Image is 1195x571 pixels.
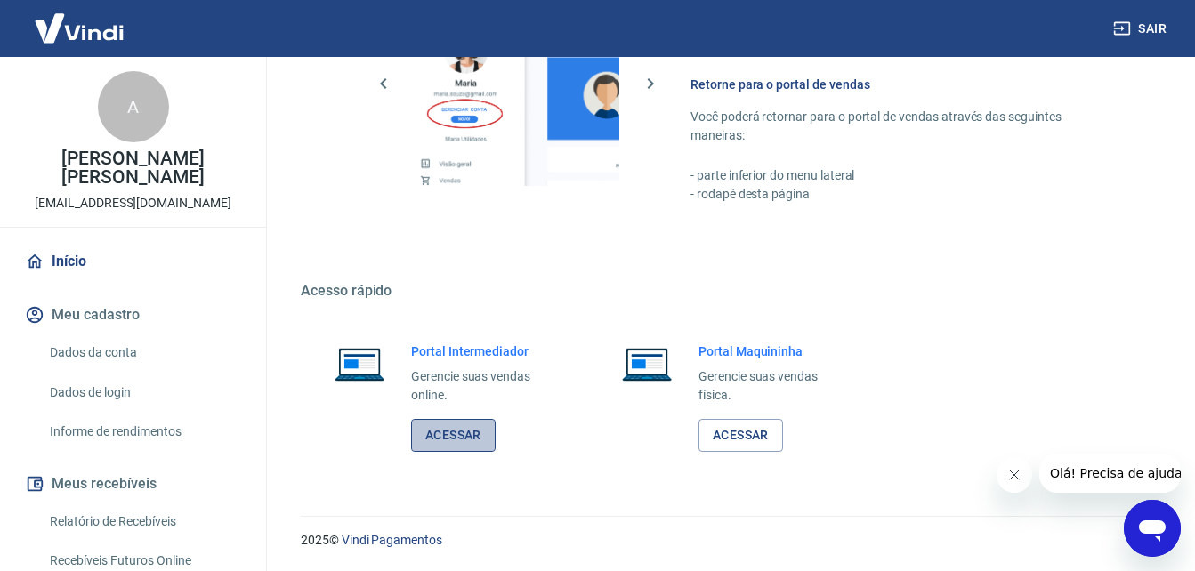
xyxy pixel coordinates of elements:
a: Dados da conta [43,334,245,371]
a: Acessar [411,419,496,452]
h5: Acesso rápido [301,282,1152,300]
img: Imagem de um notebook aberto [322,342,397,385]
p: Você poderá retornar para o portal de vendas através das seguintes maneiras: [690,108,1110,145]
p: [EMAIL_ADDRESS][DOMAIN_NAME] [35,194,231,213]
a: Informe de rendimentos [43,414,245,450]
p: - rodapé desta página [690,185,1110,204]
div: A [98,71,169,142]
a: Acessar [698,419,783,452]
h6: Retorne para o portal de vendas [690,76,1110,93]
img: Vindi [21,1,137,55]
p: - parte inferior do menu lateral [690,166,1110,185]
button: Meu cadastro [21,295,245,334]
p: [PERSON_NAME] [PERSON_NAME] [14,149,252,187]
a: Dados de login [43,374,245,411]
h6: Portal Intermediador [411,342,556,360]
img: Imagem de um notebook aberto [610,342,684,385]
button: Sair [1110,12,1174,45]
a: Início [21,242,245,281]
h6: Portal Maquininha [698,342,844,360]
p: Gerencie suas vendas física. [698,367,844,405]
span: Olá! Precisa de ajuda? [11,12,149,27]
a: Relatório de Recebíveis [43,503,245,540]
iframe: Botão para abrir a janela de mensagens [1124,500,1181,557]
a: Vindi Pagamentos [342,533,442,547]
iframe: Fechar mensagem [997,457,1032,493]
button: Meus recebíveis [21,464,245,503]
p: Gerencie suas vendas online. [411,367,556,405]
p: 2025 © [301,531,1152,550]
iframe: Mensagem da empresa [1039,454,1181,493]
